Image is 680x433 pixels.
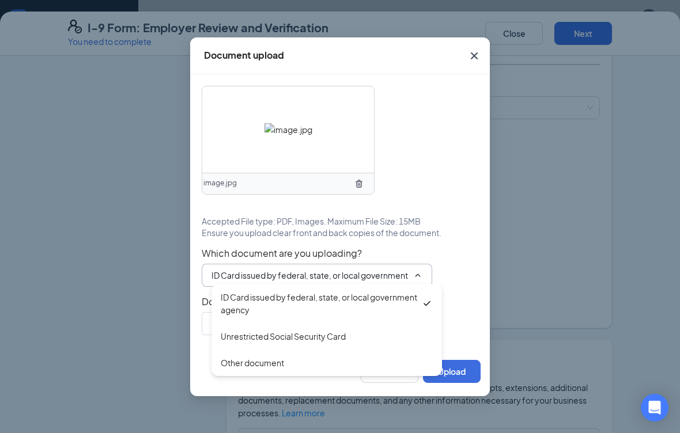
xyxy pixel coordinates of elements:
svg: Checkmark [421,298,433,309]
img: image.jpg [265,123,312,136]
button: Upload [423,360,481,383]
svg: TrashOutline [354,179,364,188]
div: Document upload [204,49,284,62]
div: Unrestricted Social Security Card [221,330,346,343]
button: TrashOutline [350,174,368,193]
button: Close [459,37,490,74]
input: Select document type [211,269,409,282]
svg: Cross [467,49,481,63]
span: Ensure you upload clear front and back copies of the document. [202,227,441,238]
div: Open Intercom Messenger [641,394,668,421]
span: Document Name [202,296,478,307]
span: Accepted File type: PDF, Images. Maximum File Size: 15MB [202,215,421,227]
div: Other document [221,356,284,369]
input: Enter document name [202,312,432,335]
svg: ChevronUp [413,271,422,280]
div: ID Card issued by federal, state, or local government agency [221,291,421,316]
span: image.jpg [203,178,237,189]
span: Which document are you uploading? [202,248,478,259]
